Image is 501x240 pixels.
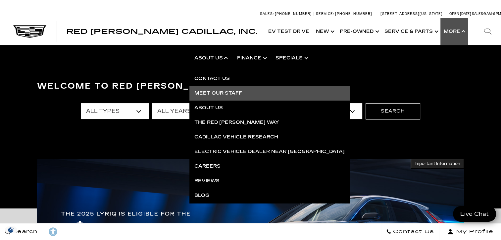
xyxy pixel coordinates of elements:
[189,144,350,159] a: Electric Vehicle Dealer near [GEOGRAPHIC_DATA]
[381,223,439,240] a: Contact Us
[189,130,350,144] a: Cadillac Vehicle Research
[484,12,501,16] span: 9 AM-6 PM
[449,12,471,16] span: Open [DATE]
[366,103,420,119] button: Search
[3,226,19,233] section: Click to Open Cookie Consent Modal
[439,223,501,240] button: Open user profile menu
[453,206,496,222] a: Live Chat
[37,80,464,93] h3: Welcome to Red [PERSON_NAME] Cadillac, Inc.
[314,12,374,16] a: Service: [PHONE_NUMBER]
[3,226,19,233] img: Opt-Out Icon
[415,161,460,166] span: Important Information
[313,18,336,45] a: New
[189,45,232,71] a: About Us
[189,71,350,86] a: Contact Us
[381,18,440,45] a: Service & Parts
[472,12,484,16] span: Sales:
[336,18,381,45] a: Pre-Owned
[271,45,312,71] a: Specials
[335,12,372,16] span: [PHONE_NUMBER]
[457,210,492,218] span: Live Chat
[189,115,350,130] a: The Red [PERSON_NAME] Way
[275,12,312,16] span: [PHONE_NUMBER]
[316,12,334,16] span: Service:
[440,18,468,45] button: More
[189,188,350,203] a: Blog
[189,101,350,115] a: About Us
[152,103,220,119] select: Filter by year
[13,25,46,38] img: Cadillac Dark Logo with Cadillac White Text
[260,12,274,16] span: Sales:
[391,227,434,236] span: Contact Us
[260,12,314,16] a: Sales: [PHONE_NUMBER]
[189,174,350,188] a: Reviews
[232,45,271,71] a: Finance
[10,227,38,236] span: Search
[265,18,313,45] a: EV Test Drive
[189,159,350,174] a: Careers
[189,86,350,101] a: Meet Our Staff
[454,227,493,236] span: My Profile
[66,28,257,35] a: Red [PERSON_NAME] Cadillac, Inc.
[81,103,149,119] select: Filter by type
[380,12,443,16] a: [STREET_ADDRESS][US_STATE]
